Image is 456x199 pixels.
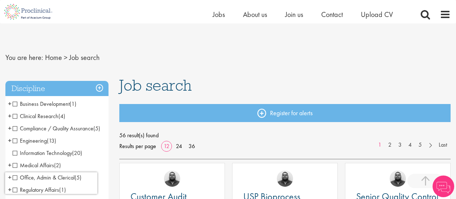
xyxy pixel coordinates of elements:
[164,170,180,187] img: Ashley Bennett
[72,149,82,157] span: (20)
[13,100,76,108] span: Business Development
[13,137,47,144] span: Engineering
[8,123,12,134] span: +
[13,161,61,169] span: Medical Affairs
[321,10,343,19] a: Contact
[13,112,65,120] span: Clinical Research
[8,160,12,170] span: +
[13,125,100,132] span: Compliance / Quality Assurance
[13,112,58,120] span: Clinical Research
[186,142,198,150] a: 36
[433,176,454,197] img: Chatbot
[5,81,109,96] h3: Discipline
[5,53,43,62] span: You are here:
[285,10,303,19] a: Join us
[277,170,293,187] img: Ashley Bennett
[243,10,267,19] a: About us
[45,53,62,62] a: breadcrumb link
[435,141,451,149] a: Last
[8,111,12,121] span: +
[13,161,54,169] span: Medical Affairs
[54,161,61,169] span: (2)
[395,141,405,149] a: 3
[64,53,67,62] span: >
[58,112,65,120] span: (4)
[173,142,185,150] a: 24
[119,75,192,95] span: Job search
[93,125,100,132] span: (5)
[13,100,70,108] span: Business Development
[405,141,415,149] a: 4
[13,149,82,157] span: Information Technology
[70,100,76,108] span: (1)
[361,10,393,19] a: Upload CV
[213,10,225,19] a: Jobs
[8,135,12,146] span: +
[390,170,406,187] img: Ashley Bennett
[119,141,156,152] span: Results per page
[69,53,99,62] span: Job search
[385,141,395,149] a: 2
[5,172,97,194] iframe: reCAPTCHA
[47,137,56,144] span: (13)
[13,149,72,157] span: Information Technology
[119,104,451,122] a: Register for alerts
[375,141,385,149] a: 1
[13,125,93,132] span: Compliance / Quality Assurance
[161,142,172,150] a: 12
[415,141,425,149] a: 5
[8,98,12,109] span: +
[119,130,451,141] span: 56 result(s) found
[13,137,56,144] span: Engineering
